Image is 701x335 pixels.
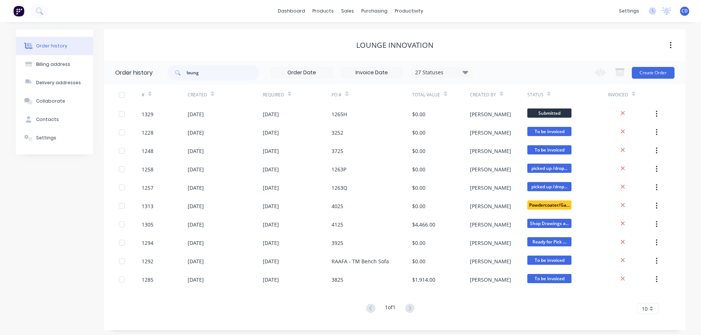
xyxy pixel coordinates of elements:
div: [DATE] [263,147,279,155]
div: Contacts [36,116,59,123]
button: Collaborate [16,92,93,110]
div: [DATE] [188,202,204,210]
div: [PERSON_NAME] [470,221,511,228]
div: 1248 [142,147,153,155]
button: Billing address [16,55,93,74]
span: CD [681,8,688,14]
div: [DATE] [188,110,204,118]
span: 10 [642,305,648,313]
img: Factory [13,6,24,17]
div: 1 of 1 [385,303,396,314]
button: Contacts [16,110,93,129]
div: 1263P [332,165,346,173]
div: Invoiced [608,85,654,105]
div: $0.00 [412,147,425,155]
div: 4125 [332,221,343,228]
div: # [142,92,145,98]
span: picked up /drop... [527,164,571,173]
span: Shop Drawings a... [527,219,571,228]
div: 1285 [142,276,153,284]
span: To be invoiced [527,127,571,136]
div: [PERSON_NAME] [470,276,511,284]
div: 1257 [142,184,153,192]
div: [DATE] [188,165,204,173]
div: RAAFA - TM Bench Sofa [332,257,389,265]
div: [DATE] [263,184,279,192]
div: [PERSON_NAME] [470,129,511,136]
div: Status [527,92,544,98]
div: $0.00 [412,257,425,265]
input: Order Date [271,67,333,78]
div: sales [337,6,358,17]
span: Ready for Pick ... [527,237,571,246]
div: [PERSON_NAME] [470,165,511,173]
div: [DATE] [188,239,204,247]
div: [PERSON_NAME] [470,147,511,155]
div: [DATE] [263,129,279,136]
button: Order history [16,37,93,55]
div: 1292 [142,257,153,265]
div: Created By [470,92,496,98]
span: picked up /drop... [527,182,571,191]
div: 3725 [332,147,343,155]
div: Settings [36,135,56,141]
div: [DATE] [263,257,279,265]
div: $1,914.00 [412,276,435,284]
div: $0.00 [412,202,425,210]
div: $4,466.00 [412,221,435,228]
div: 1263Q [332,184,347,192]
div: purchasing [358,6,391,17]
div: 1305 [142,221,153,228]
div: [DATE] [263,202,279,210]
div: PO # [332,92,341,98]
div: Required [263,85,332,105]
div: Required [263,92,284,98]
div: # [142,85,188,105]
div: Order history [36,43,67,49]
div: Created By [470,85,527,105]
button: Delivery addresses [16,74,93,92]
div: [DATE] [188,221,204,228]
span: To be invoiced [527,256,571,265]
div: $0.00 [412,184,425,192]
div: [DATE] [263,239,279,247]
div: [PERSON_NAME] [470,184,511,192]
div: [PERSON_NAME] [470,110,511,118]
div: settings [615,6,643,17]
div: [DATE] [188,129,204,136]
div: 1258 [142,165,153,173]
div: [PERSON_NAME] [470,257,511,265]
div: $0.00 [412,110,425,118]
div: Billing address [36,61,70,68]
span: To be invoiced [527,274,571,283]
span: To be invoiced [527,145,571,154]
div: 1265H [332,110,347,118]
div: [DATE] [263,165,279,173]
div: 1228 [142,129,153,136]
a: dashboard [274,6,309,17]
div: 1329 [142,110,153,118]
input: Invoice Date [341,67,403,78]
button: Create Order [632,67,675,79]
div: [DATE] [263,221,279,228]
div: PO # [332,85,412,105]
span: Submitted [527,108,571,118]
div: Created [188,92,207,98]
div: Delivery addresses [36,79,81,86]
div: Status [527,85,608,105]
input: Search... [187,65,259,80]
div: $0.00 [412,129,425,136]
div: [DATE] [188,257,204,265]
button: Settings [16,129,93,147]
div: Created [188,85,262,105]
div: 3252 [332,129,343,136]
div: productivity [391,6,427,17]
div: Order history [115,68,153,77]
div: Total Value [412,92,440,98]
div: Invoiced [608,92,628,98]
div: $0.00 [412,165,425,173]
div: $0.00 [412,239,425,247]
div: products [309,6,337,17]
div: [DATE] [188,147,204,155]
div: 3825 [332,276,343,284]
